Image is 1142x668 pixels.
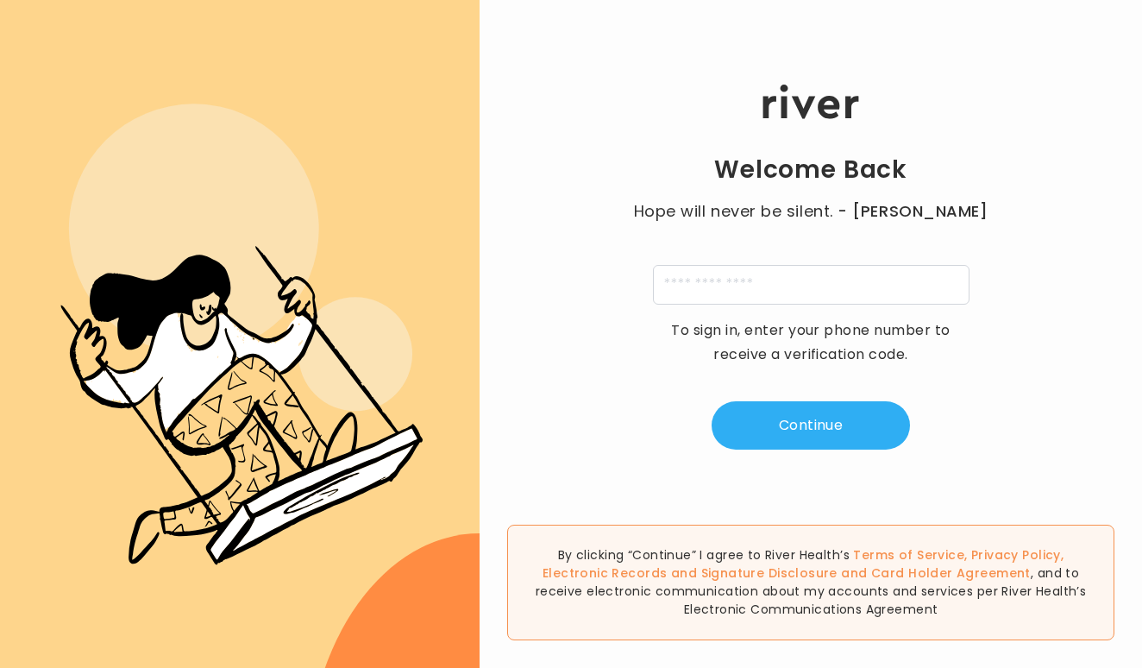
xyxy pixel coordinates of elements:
[543,564,838,582] a: Electronic Records and Signature Disclosure
[714,154,907,186] h1: Welcome Back
[838,199,988,224] span: - [PERSON_NAME]
[536,564,1086,618] span: , and to receive electronic communication about my accounts and services per River Health’s Elect...
[543,546,1064,582] span: , , and
[712,401,910,450] button: Continue
[660,318,962,367] p: To sign in, enter your phone number to receive a verification code.
[871,564,1031,582] a: Card Holder Agreement
[971,546,1061,564] a: Privacy Policy
[617,199,1005,224] p: Hope will never be silent.
[853,546,964,564] a: Terms of Service
[507,525,1114,640] div: By clicking “Continue” I agree to River Health’s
